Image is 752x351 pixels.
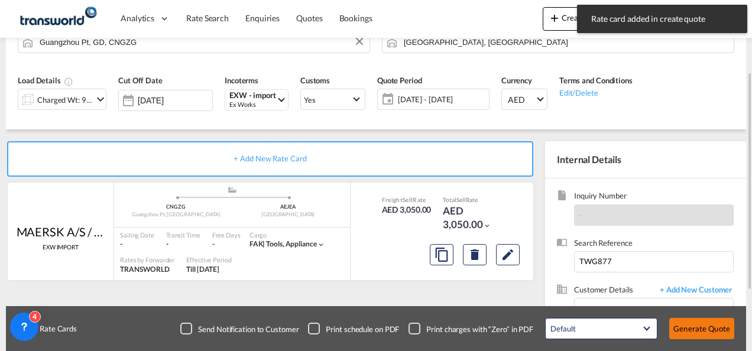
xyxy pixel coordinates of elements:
[225,76,258,85] span: Incoterms
[574,238,734,251] span: Search Reference
[382,196,432,204] div: Freight Rate
[430,244,453,265] button: Copy
[180,323,299,334] md-checkbox: Checkbox No Ink
[229,100,276,109] div: Ex Works
[18,32,370,53] md-input-container: Guangzhou Pt, GD, CNGZG
[120,265,174,275] div: TRANSWORLD
[443,204,502,232] div: AED 3,050.00
[120,203,232,211] div: CNGZG
[382,32,734,53] md-input-container: Jebel Ali, AEJEA
[574,284,654,298] span: Customer Details
[245,13,280,23] span: Enquiries
[304,95,316,105] div: Yes
[326,324,399,334] div: Print schedule on PDF
[17,223,105,240] div: MAERSK A/S / TDWC-DUBAI
[37,92,93,108] div: Charged Wt: 9.42 W/M
[120,230,154,239] div: Sailing Date
[579,210,582,220] span: -
[463,244,487,265] button: Delete
[138,96,212,105] input: Select
[18,89,106,110] div: Charged Wt: 9.42 W/Micon-chevron-down
[339,13,372,23] span: Bookings
[398,94,486,105] span: [DATE] - [DATE]
[435,248,449,262] md-icon: assets/icons/custom/copyQuote.svg
[212,239,215,249] div: -
[186,255,231,264] div: Effective Period
[669,318,734,339] button: Generate Quote
[229,91,276,100] div: EXW - import
[120,239,154,249] div: -
[443,196,502,204] div: Total Rate
[225,187,239,193] md-icon: assets/icons/custom/ship-fill.svg
[377,76,422,85] span: Quote Period
[496,244,520,265] button: Edit
[186,265,219,274] span: Till [DATE]
[403,196,413,203] span: Sell
[232,203,345,211] div: AEJEA
[118,76,163,85] span: Cut Off Date
[501,89,547,110] md-select: Select Currency: د.إ AEDUnited Arab Emirates Dirham
[351,32,368,50] button: Clear Input
[198,324,299,334] div: Send Notification to Customer
[483,222,491,230] md-icon: icon-chevron-down
[654,284,734,298] span: + Add New Customer
[559,76,633,85] span: Terms and Conditions
[249,239,317,249] div: tools, appliance
[308,323,399,334] md-checkbox: Checkbox No Ink
[120,255,174,264] div: Rates by Forwarder
[43,243,79,251] span: EXW IMPORT
[249,239,267,248] span: FAK
[34,323,77,334] span: Rate Cards
[7,141,533,177] div: + Add New Rate Card
[18,76,73,85] span: Load Details
[64,77,73,86] md-icon: Chargeable Weight
[543,7,613,31] button: icon-plus 400-fgCreate Quote
[426,324,533,334] div: Print charges with “Zero” in PDF
[382,204,432,216] div: AED 3,050.00
[300,89,365,110] md-select: Select Customs: Yes
[212,230,241,239] div: Free Days
[395,91,489,108] span: [DATE] - [DATE]
[249,230,325,239] div: Cargo
[120,211,232,219] div: Guangzhou Pt, [GEOGRAPHIC_DATA]
[317,240,325,249] md-icon: icon-chevron-down
[378,92,392,106] md-icon: icon-calendar
[508,94,535,106] span: AED
[232,211,345,219] div: [GEOGRAPHIC_DATA]
[588,13,737,25] span: Rate card added in create quote
[234,154,306,163] span: + Add New Rate Card
[225,89,289,110] md-select: Select Incoterms: EXW - import Ex Works
[120,265,170,274] span: TRANSWORLD
[186,13,229,23] span: Rate Search
[300,76,330,85] span: Customs
[550,324,575,333] div: Default
[186,265,219,275] div: Till 30 Sep 2025
[547,11,562,25] md-icon: icon-plus 400-fg
[559,86,633,98] div: Edit/Delete
[262,239,265,248] span: |
[574,251,734,272] input: Enter search reference
[574,190,734,204] span: Inquiry Number
[40,32,364,53] input: Search by Door/Port
[166,230,200,239] div: Transit Time
[18,5,98,32] img: f753ae806dec11f0841701cdfdf085c0.png
[545,141,746,178] div: Internal Details
[501,76,532,85] span: Currency
[166,239,200,249] div: -
[296,13,322,23] span: Quotes
[409,323,533,334] md-checkbox: Checkbox No Ink
[121,12,154,24] span: Analytics
[93,92,108,106] md-icon: icon-chevron-down
[456,196,466,203] span: Sell
[404,32,728,53] input: Search by Door/Port
[580,298,733,325] input: Enter Customer Details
